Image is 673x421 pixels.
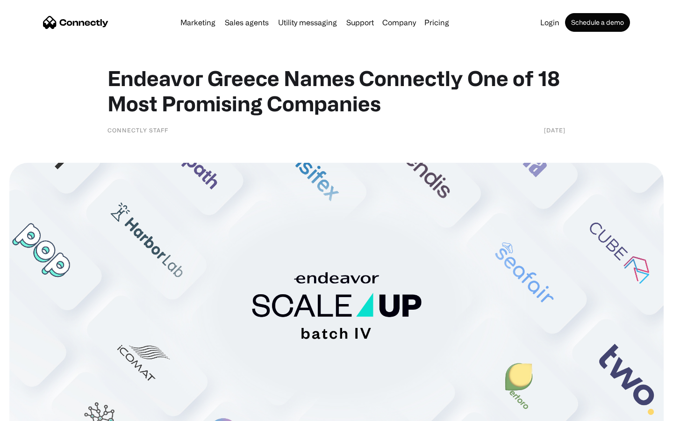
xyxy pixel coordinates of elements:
[565,13,630,32] a: Schedule a demo
[107,65,566,116] h1: Endeavor Greece Names Connectly One of 18 Most Promising Companies
[274,19,341,26] a: Utility messaging
[177,19,219,26] a: Marketing
[537,19,563,26] a: Login
[221,19,272,26] a: Sales agents
[544,125,566,135] div: [DATE]
[9,405,56,418] aside: Language selected: English
[343,19,378,26] a: Support
[421,19,453,26] a: Pricing
[382,16,416,29] div: Company
[19,405,56,418] ul: Language list
[107,125,168,135] div: Connectly Staff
